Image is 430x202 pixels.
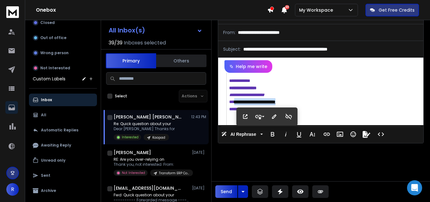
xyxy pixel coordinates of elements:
[299,7,336,13] p: My Workspace
[122,135,139,140] p: Interested
[29,94,97,106] button: Inbox
[6,183,19,196] button: R
[156,54,207,68] button: Others
[36,6,267,14] h1: Onebox
[40,35,66,40] p: Out of office
[29,124,97,136] button: Automatic Replies
[114,157,189,162] p: RE: Are you over-relying on
[29,62,97,74] button: Not Interested
[6,6,19,18] img: logo
[41,158,65,163] p: Unread only
[115,94,127,99] label: Select
[114,162,189,167] p: Thank you, not interested. From:
[347,128,359,141] button: Emoticons
[223,46,241,52] p: Subject:
[192,150,206,155] p: [DATE]
[375,128,387,141] button: Code View
[109,39,122,47] span: 39 / 39
[41,97,52,102] p: Inbox
[114,126,175,131] p: Dear [PERSON_NAME] Thanks for
[321,128,333,141] button: Insert Link (Ctrl+K)
[29,32,97,44] button: Out of office
[268,110,280,123] button: Edit Link
[360,128,372,141] button: Signature
[285,5,289,9] span: 50
[41,143,71,148] p: Awaiting Reply
[41,173,50,178] p: Sent
[239,110,251,123] button: Open Link
[104,24,207,37] button: All Inbox(s)
[29,109,97,121] button: All
[114,121,175,126] p: Re: Quick question about your
[334,128,346,141] button: Insert Image (Ctrl+P)
[306,128,318,141] button: More Text
[29,184,97,197] button: Archive
[365,4,419,16] button: Get Free Credits
[29,169,97,182] button: Sent
[29,139,97,152] button: Awaiting Reply
[114,149,151,156] h1: [PERSON_NAME]
[223,29,235,36] p: From:
[254,110,266,123] button: Style
[224,60,272,73] button: Help me write
[283,110,295,123] button: Unlink
[114,114,183,120] h1: [PERSON_NAME] [PERSON_NAME]
[267,128,279,141] button: Bold (Ctrl+B)
[407,180,422,195] div: Open Intercom Messenger
[29,47,97,59] button: Wrong person
[152,135,165,140] p: Kaapad
[215,185,237,198] button: Send
[29,154,97,167] button: Unread only
[33,76,65,82] h3: Custom Labels
[29,16,97,29] button: Closed
[379,7,415,13] p: Get Free Credits
[40,50,69,55] p: Wrong person
[192,186,206,191] p: [DATE]
[229,132,257,137] span: AI Rephrase
[41,128,78,133] p: Automatic Replies
[40,66,70,71] p: Not Interested
[114,185,183,191] h1: [EMAIL_ADDRESS][DOMAIN_NAME]
[159,171,189,176] p: Transform ERP Consulting_Email Campaign
[106,53,156,68] button: Primary
[122,170,145,175] p: Not Interested
[41,188,56,193] p: Archive
[40,20,55,25] p: Closed
[220,128,264,141] button: AI Rephrase
[191,114,206,119] p: 12:43 PM
[41,113,46,118] p: All
[114,193,189,198] p: Fwd: Quick question about your
[124,39,166,47] h3: Inboxes selected
[109,27,145,33] h1: All Inbox(s)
